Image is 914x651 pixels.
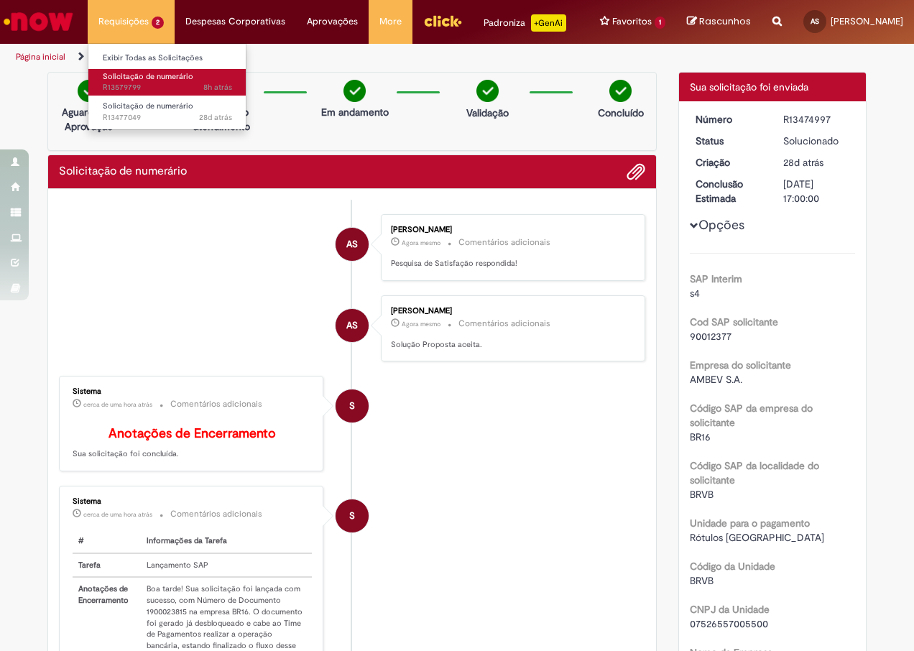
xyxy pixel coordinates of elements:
[458,236,550,249] small: Comentários adicionais
[346,227,358,262] span: AS
[88,98,246,125] a: Aberto R13477049 : Solicitação de numerário
[690,603,770,616] b: CNPJ da Unidade
[73,553,141,578] th: Tarefa
[16,51,65,63] a: Página inicial
[109,425,276,442] b: Anotações de Encerramento
[598,106,644,120] p: Concluído
[690,315,778,328] b: Cod SAP solicitante
[609,80,632,102] img: check-circle-green.png
[655,17,665,29] span: 1
[199,112,232,123] time: 03/09/2025 13:55:34
[783,177,850,206] div: [DATE] 17:00:00
[402,239,440,247] time: 30/09/2025 16:55:58
[402,320,440,328] time: 30/09/2025 16:55:47
[98,14,149,29] span: Requisições
[612,14,652,29] span: Favoritos
[783,112,850,126] div: R13474997
[783,134,850,148] div: Solucionado
[458,318,550,330] small: Comentários adicionais
[346,308,358,343] span: AS
[321,105,389,119] p: Em andamento
[831,15,903,27] span: [PERSON_NAME]
[476,80,499,102] img: check-circle-green.png
[811,17,819,26] span: AS
[141,553,312,578] td: Lançamento SAP
[1,7,75,36] img: ServiceNow
[170,508,262,520] small: Comentários adicionais
[152,17,164,29] span: 2
[690,402,813,429] b: Código SAP da empresa do solicitante
[391,226,630,234] div: [PERSON_NAME]
[103,101,193,111] span: Solicitação de numerário
[783,156,823,169] time: 03/09/2025 07:58:34
[685,134,773,148] dt: Status
[103,82,232,93] span: R13579799
[336,309,369,342] div: Ana Alves De Oliveira Souza
[402,320,440,328] span: Agora mesmo
[88,43,246,130] ul: Requisições
[336,389,369,423] div: System
[59,165,187,178] h2: Solicitação de numerário Histórico de tíquete
[690,430,711,443] span: BR16
[690,574,714,587] span: BRVB
[343,80,366,102] img: check-circle-green.png
[690,531,824,544] span: Rótulos [GEOGRAPHIC_DATA]
[690,80,808,93] span: Sua solicitação foi enviada
[466,106,509,120] p: Validação
[391,339,630,351] p: Solução Proposta aceita.
[531,14,566,32] p: +GenAi
[783,155,850,170] div: 03/09/2025 07:58:34
[423,10,462,32] img: click_logo_yellow_360x200.png
[170,398,262,410] small: Comentários adicionais
[690,330,731,343] span: 90012377
[690,560,775,573] b: Código da Unidade
[203,82,232,93] span: 8h atrás
[379,14,402,29] span: More
[690,517,810,530] b: Unidade para o pagamento
[73,530,141,553] th: #
[349,499,355,533] span: S
[83,510,152,519] time: 30/09/2025 15:35:44
[484,14,566,32] div: Padroniza
[685,112,773,126] dt: Número
[627,162,645,181] button: Adicionar anexos
[199,112,232,123] span: 28d atrás
[83,400,152,409] time: 30/09/2025 15:35:45
[103,112,232,124] span: R13477049
[83,510,152,519] span: cerca de uma hora atrás
[690,617,768,630] span: 07526557005500
[391,258,630,269] p: Pesquisa de Satisfação respondida!
[690,488,714,501] span: BRVB
[690,373,742,386] span: AMBEV S.A.
[690,272,742,285] b: SAP Interim
[307,14,358,29] span: Aprovações
[690,359,791,371] b: Empresa do solicitante
[783,156,823,169] span: 28d atrás
[73,497,312,506] div: Sistema
[687,15,751,29] a: Rascunhos
[73,387,312,396] div: Sistema
[336,228,369,261] div: Ana Alves De Oliveira Souza
[391,307,630,315] div: [PERSON_NAME]
[103,71,193,82] span: Solicitação de numerário
[402,239,440,247] span: Agora mesmo
[185,14,285,29] span: Despesas Corporativas
[336,499,369,532] div: System
[88,69,246,96] a: Aberto R13579799 : Solicitação de numerário
[203,82,232,93] time: 30/09/2025 08:44:50
[699,14,751,28] span: Rascunhos
[11,44,599,70] ul: Trilhas de página
[690,287,700,300] span: s4
[349,389,355,423] span: S
[88,50,246,66] a: Exibir Todas as Solicitações
[690,459,819,486] b: Código SAP da localidade do solicitante
[54,105,124,134] p: Aguardando Aprovação
[83,400,152,409] span: cerca de uma hora atrás
[685,177,773,206] dt: Conclusão Estimada
[73,427,312,460] p: Sua solicitação foi concluída.
[78,80,100,102] img: check-circle-green.png
[141,530,312,553] th: Informações da Tarefa
[685,155,773,170] dt: Criação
